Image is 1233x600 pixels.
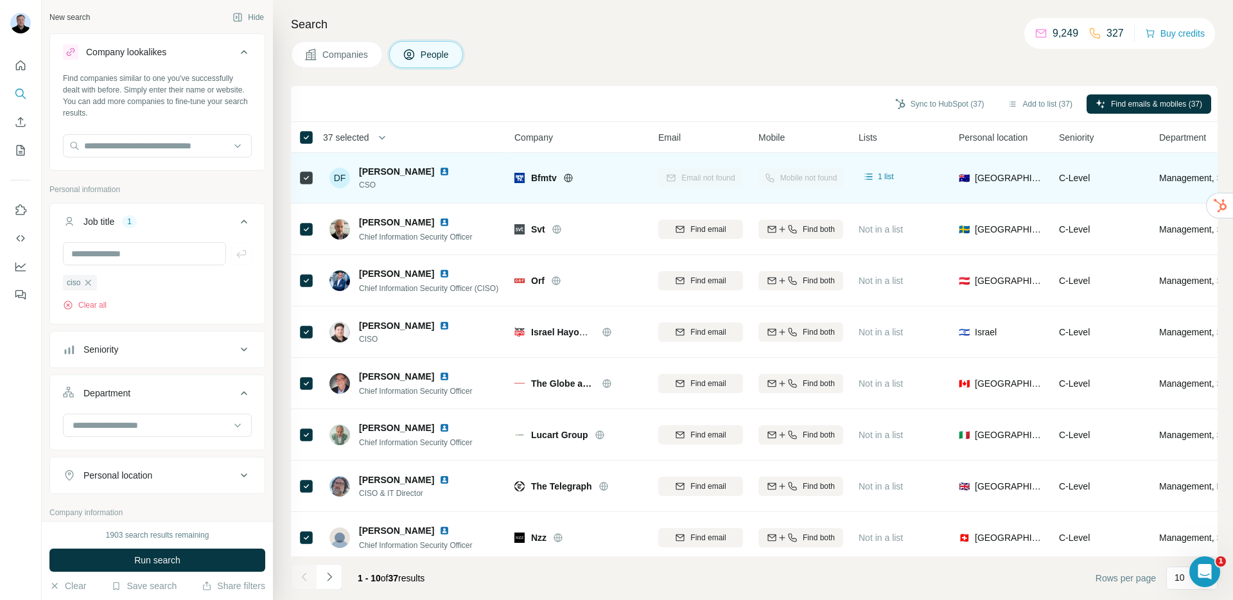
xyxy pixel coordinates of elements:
[439,475,450,485] img: LinkedIn logo
[83,343,118,356] div: Seniority
[359,284,498,293] span: Chief Information Security Officer (CISO)
[359,473,434,486] span: [PERSON_NAME]
[514,327,525,337] img: Logo of Israel Hayom ישראל היום
[758,425,843,445] button: Find both
[975,531,1044,544] span: [GEOGRAPHIC_DATA]
[359,216,434,229] span: [PERSON_NAME]
[134,554,180,567] span: Run search
[959,428,970,441] span: 🇮🇹
[83,215,114,228] div: Job title
[514,224,525,234] img: Logo of Svt
[690,275,726,287] span: Find email
[329,373,350,394] img: Avatar
[359,165,434,178] span: [PERSON_NAME]
[1059,173,1090,183] span: C-Level
[10,199,31,222] button: Use Surfe on LinkedIn
[859,481,903,491] span: Not in a list
[758,322,843,342] button: Find both
[329,168,350,188] div: DF
[658,425,743,445] button: Find email
[439,166,450,177] img: LinkedIn logo
[50,37,265,73] button: Company lookalikes
[758,271,843,290] button: Find both
[329,322,350,342] img: Avatar
[389,573,399,583] span: 37
[514,430,525,440] img: Logo of Lucart Group
[1059,430,1090,440] span: C-Level
[358,573,381,583] span: 1 - 10
[859,327,903,337] span: Not in a list
[859,533,903,543] span: Not in a list
[439,217,450,227] img: LinkedIn logo
[1111,98,1202,110] span: Find emails & mobiles (37)
[439,321,450,331] img: LinkedIn logo
[758,374,843,393] button: Find both
[10,110,31,134] button: Enrich CSV
[859,276,903,286] span: Not in a list
[975,428,1044,441] span: [GEOGRAPHIC_DATA]
[317,564,342,590] button: Navigate to next page
[1216,556,1226,567] span: 1
[359,333,465,345] span: CISO
[1059,481,1090,491] span: C-Level
[439,269,450,279] img: LinkedIn logo
[690,378,726,389] span: Find email
[359,541,473,550] span: Chief Information Security Officer
[959,480,970,493] span: 🇬🇧
[1059,224,1090,234] span: C-Level
[322,48,369,61] span: Companies
[10,255,31,278] button: Dashboard
[50,378,265,414] button: Department
[106,529,209,541] div: 1903 search results remaining
[514,383,525,384] img: Logo of The Globe and Mail
[223,8,273,27] button: Hide
[83,469,152,482] div: Personal location
[1175,571,1185,584] p: 10
[49,579,86,592] button: Clear
[803,326,835,338] span: Find both
[514,276,525,286] img: Logo of Orf
[359,387,473,396] span: Chief Information Security Officer
[359,438,473,447] span: Chief Information Security Officer
[803,481,835,492] span: Find both
[439,371,450,382] img: LinkedIn logo
[83,387,130,400] div: Department
[758,131,785,144] span: Mobile
[531,480,592,493] span: The Telegraph
[859,131,877,144] span: Lists
[381,573,389,583] span: of
[658,477,743,496] button: Find email
[359,267,434,280] span: [PERSON_NAME]
[1145,24,1205,42] button: Buy credits
[514,131,553,144] span: Company
[1059,276,1090,286] span: C-Level
[50,206,265,242] button: Job title1
[690,429,726,441] span: Find email
[803,275,835,287] span: Find both
[531,274,545,287] span: Orf
[975,377,1044,390] span: [GEOGRAPHIC_DATA]
[531,223,545,236] span: Svt
[49,12,90,23] div: New search
[10,283,31,306] button: Feedback
[959,223,970,236] span: 🇸🇪
[329,425,350,445] img: Avatar
[359,179,465,191] span: CSO
[975,480,1044,493] span: [GEOGRAPHIC_DATA]
[959,377,970,390] span: 🇨🇦
[758,477,843,496] button: Find both
[878,171,894,182] span: 1 list
[658,220,743,239] button: Find email
[859,430,903,440] span: Not in a list
[959,531,970,544] span: 🇨🇭
[359,421,434,434] span: [PERSON_NAME]
[514,481,525,491] img: Logo of The Telegraph
[329,270,350,291] img: Avatar
[975,326,997,339] span: Israel
[50,460,265,491] button: Personal location
[291,15,1218,33] h4: Search
[658,131,681,144] span: Email
[531,377,595,390] span: The Globe and Mail
[359,370,434,383] span: [PERSON_NAME]
[690,224,726,235] span: Find email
